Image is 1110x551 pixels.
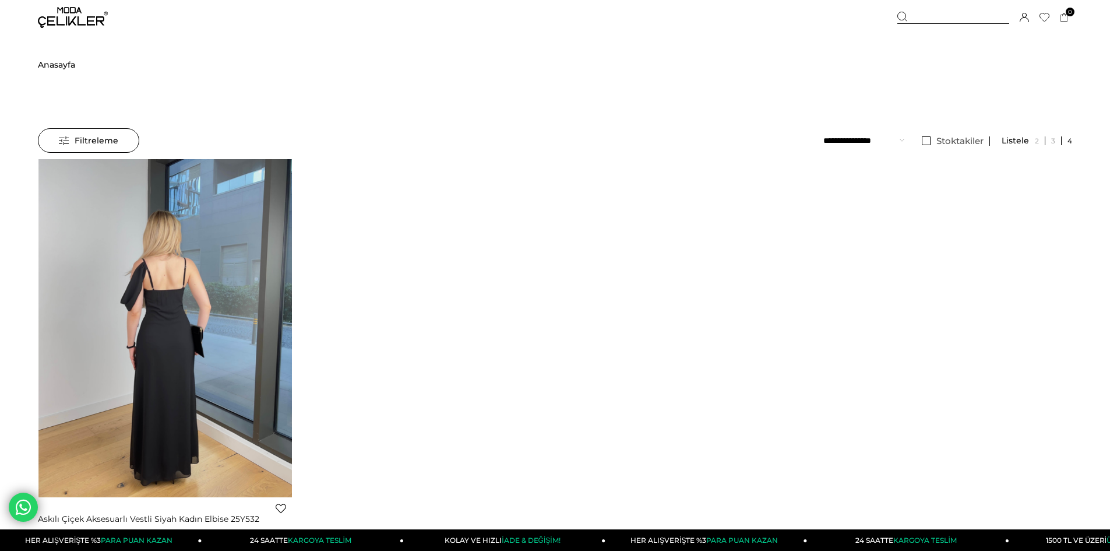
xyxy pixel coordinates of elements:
[936,135,984,146] span: Stoktakiler
[59,129,118,152] span: Filtreleme
[276,503,286,514] a: Favorilere Ekle
[1066,8,1074,16] span: 0
[502,536,560,545] span: İADE & DEĞİŞİM!
[893,536,956,545] span: KARGOYA TESLİM
[38,35,75,94] a: Anasayfa
[38,35,75,94] li: >
[808,529,1009,551] a: 24 SAATTEKARGOYA TESLİM
[38,528,82,540] span: ₺1.299,99
[101,536,172,545] span: PARA PUAN KAZAN
[605,529,807,551] a: HER ALIŞVERİŞTE %3PARA PUAN KAZAN
[38,7,108,28] img: logo
[38,514,292,524] a: Askılı Çiçek Aksesuarlı Vestli Siyah Kadın Elbise 25Y532
[1060,13,1069,22] a: 0
[288,536,351,545] span: KARGOYA TESLİM
[404,529,605,551] a: KOLAY VE HIZLIİADE & DEĞİŞİM!
[706,536,778,545] span: PARA PUAN KAZAN
[916,136,990,146] a: Stoktakiler
[202,529,404,551] a: 24 SAATTEKARGOYA TESLİM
